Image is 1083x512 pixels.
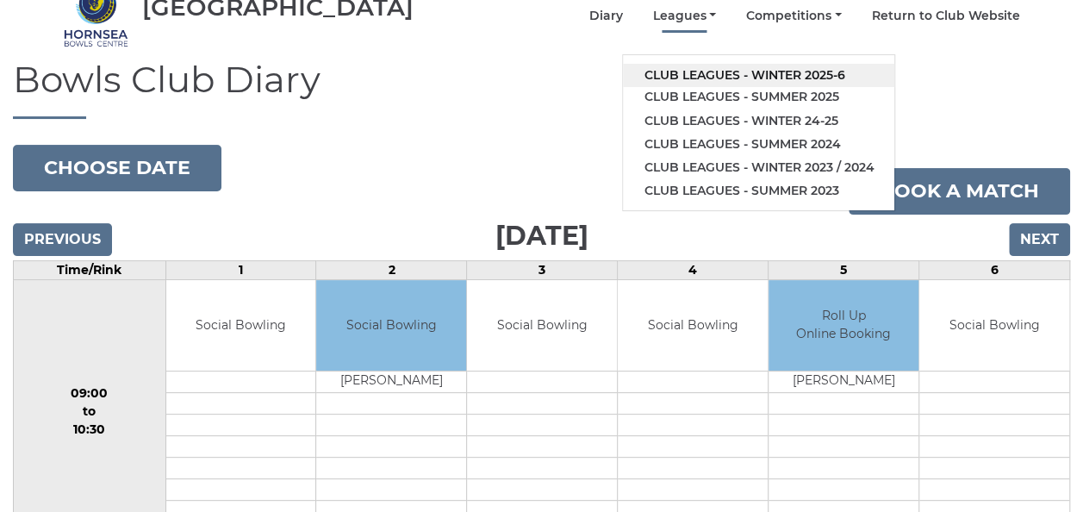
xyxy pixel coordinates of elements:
[1009,223,1070,256] input: Next
[467,280,617,371] td: Social Bowling
[872,8,1020,24] a: Return to Club Website
[316,371,466,392] td: [PERSON_NAME]
[919,280,1069,371] td: Social Bowling
[588,8,622,24] a: Diary
[746,8,842,24] a: Competitions
[13,145,221,191] button: Choose date
[623,109,894,133] a: Club leagues - Winter 24-25
[166,280,316,371] td: Social Bowling
[623,156,894,179] a: Club leagues - Winter 2023 / 2024
[618,280,768,371] td: Social Bowling
[623,64,894,87] a: Club leagues - Winter 2025-6
[622,54,895,211] ul: Leagues
[919,261,1070,280] td: 6
[769,371,918,392] td: [PERSON_NAME]
[13,223,112,256] input: Previous
[13,59,1070,119] h1: Bowls Club Diary
[14,261,166,280] td: Time/Rink
[316,261,467,280] td: 2
[769,280,918,371] td: Roll Up Online Booking
[316,280,466,371] td: Social Bowling
[623,133,894,156] a: Club leagues - Summer 2024
[849,168,1070,215] a: Book a match
[467,261,618,280] td: 3
[769,261,919,280] td: 5
[623,179,894,203] a: Club leagues - Summer 2023
[165,261,316,280] td: 1
[623,85,894,109] a: Club leagues - Summer 2025
[618,261,769,280] td: 4
[652,8,716,24] a: Leagues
